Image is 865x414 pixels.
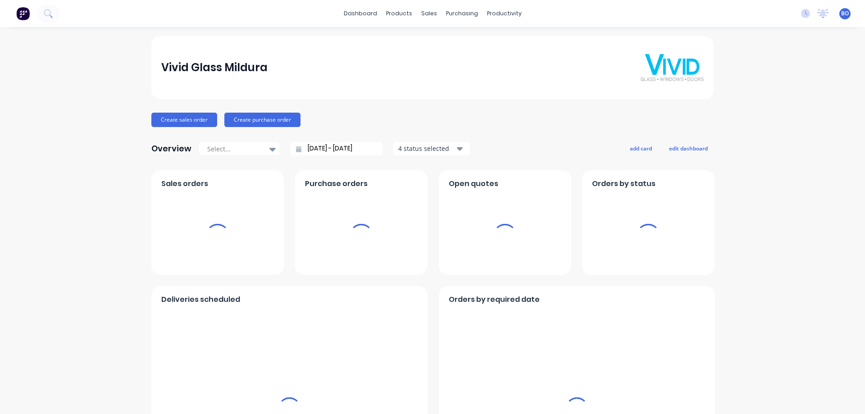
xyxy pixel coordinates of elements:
span: Orders by status [592,178,656,189]
div: 4 status selected [398,144,455,153]
button: 4 status selected [393,142,470,155]
span: Open quotes [449,178,498,189]
span: Deliveries scheduled [161,294,240,305]
button: Create purchase order [224,113,300,127]
button: Create sales order [151,113,217,127]
img: Factory [16,7,30,20]
span: BO [841,9,849,18]
button: edit dashboard [663,142,714,154]
span: Purchase orders [305,178,368,189]
div: productivity [483,7,526,20]
div: purchasing [442,7,483,20]
div: Vivid Glass Mildura [161,59,268,77]
span: Orders by required date [449,294,540,305]
div: Overview [151,140,191,158]
img: Vivid Glass Mildura [641,54,704,81]
span: Sales orders [161,178,208,189]
div: products [382,7,417,20]
button: add card [624,142,658,154]
div: sales [417,7,442,20]
a: dashboard [339,7,382,20]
